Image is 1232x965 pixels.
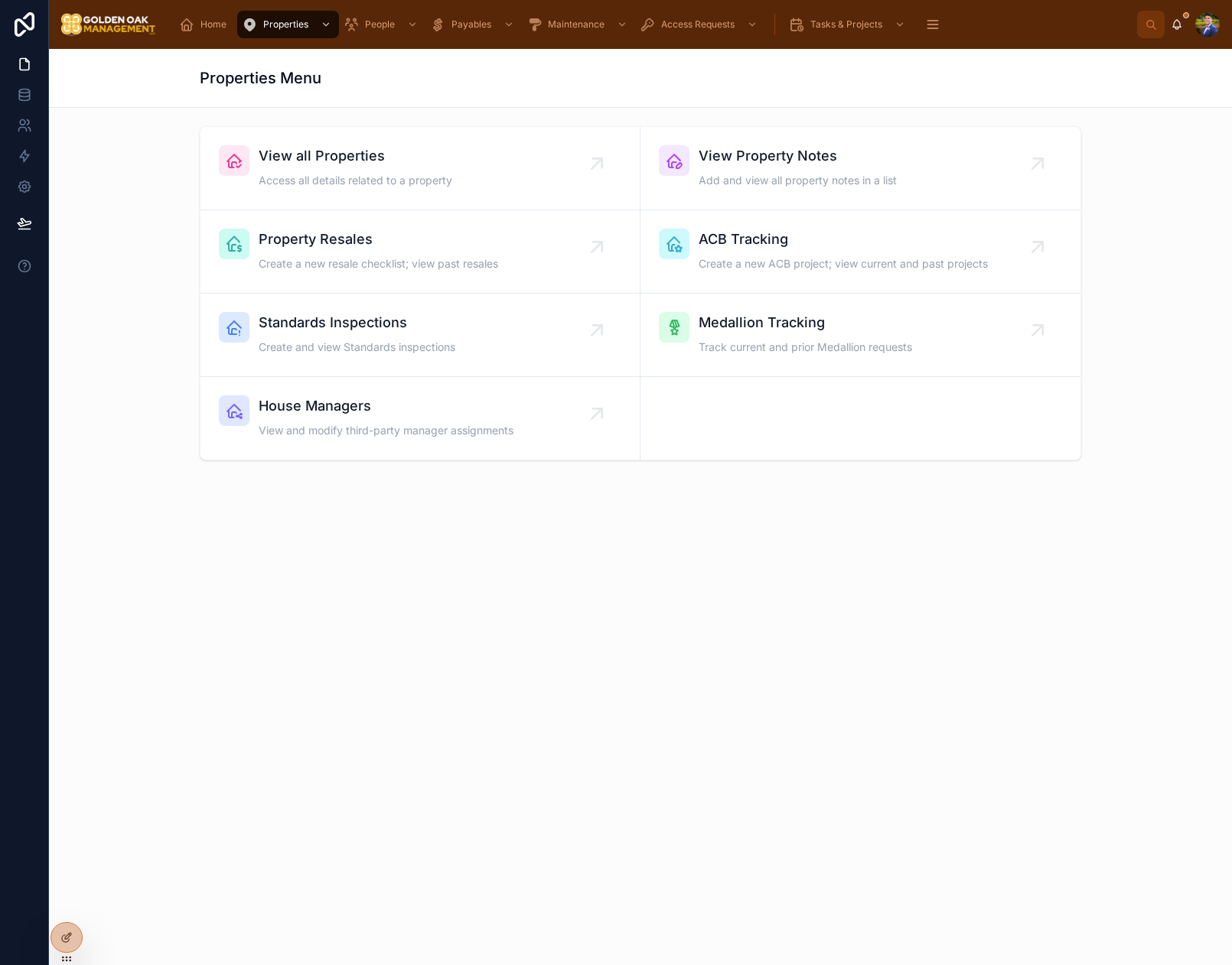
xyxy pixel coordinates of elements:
[635,11,765,38] a: Access Requests
[425,11,522,38] a: Payables
[259,312,455,333] span: Standards Inspections
[451,18,491,31] span: Payables
[522,11,635,38] a: Maintenance
[174,11,237,38] a: Home
[784,11,913,38] a: Tasks & Projects
[640,127,1080,210] a: View Property NotesAdd and view all property notes in a list
[699,312,912,333] span: Medallion Tracking
[61,12,156,37] img: App logo
[699,340,912,355] span: Track current and prior Medallion requests
[259,395,513,417] span: House Managers
[259,340,455,355] span: Create and view Standards inspections
[200,294,640,377] a: Standards InspectionsCreate and view Standards inspections
[699,256,988,271] span: Create a new ACB project; view current and past projects
[259,256,498,271] span: Create a new resale checklist; view past resales
[168,8,1137,41] div: scrollable content
[259,173,452,188] span: Access all details related to a property
[699,173,897,188] span: Add and view all property notes in a list
[263,18,308,31] span: Properties
[339,11,425,38] a: People
[548,18,605,31] span: Maintenance
[237,11,339,38] a: Properties
[259,229,498,250] span: Property Resales
[200,377,640,460] a: House ManagersView and modify third-party manager assignments
[661,18,735,31] span: Access Requests
[259,145,452,167] span: View all Properties
[699,229,988,250] span: ACB Tracking
[810,18,882,31] span: Tasks & Projects
[200,67,321,89] h1: Properties Menu
[200,18,227,31] span: Home
[200,210,640,294] a: Property ResalesCreate a new resale checklist; view past resales
[640,210,1080,294] a: ACB TrackingCreate a new ACB project; view current and past projects
[640,294,1080,377] a: Medallion TrackingTrack current and prior Medallion requests
[200,127,640,210] a: View all PropertiesAccess all details related to a property
[259,423,513,438] span: View and modify third-party manager assignments
[699,145,897,167] span: View Property Notes
[365,18,395,31] span: People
